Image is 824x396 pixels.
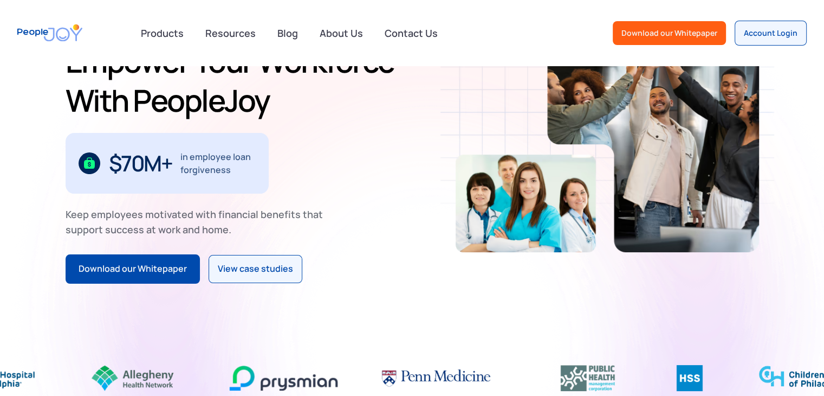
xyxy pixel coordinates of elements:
[66,3,408,120] h1: Retain Employees and Empower Your Workforce With PeopleJoy
[79,262,187,276] div: Download our Whitepaper
[199,21,262,45] a: Resources
[271,21,304,45] a: Blog
[66,207,332,237] div: Keep employees motivated with financial benefits that support success at work and home.
[66,254,200,284] a: Download our Whitepaper
[547,34,759,252] img: Retain-Employees-PeopleJoy
[735,21,807,46] a: Account Login
[613,21,726,45] a: Download our Whitepaper
[313,21,369,45] a: About Us
[109,155,172,172] div: $70M+
[378,21,444,45] a: Contact Us
[180,150,256,176] div: in employee loan forgiveness
[218,262,293,276] div: View case studies
[66,133,269,194] div: 1 / 3
[744,28,797,39] div: Account Login
[621,28,717,39] div: Download our Whitepaper
[456,155,596,252] img: Retain-Employees-PeopleJoy
[134,22,190,44] div: Products
[17,17,82,48] a: home
[209,255,302,283] a: View case studies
